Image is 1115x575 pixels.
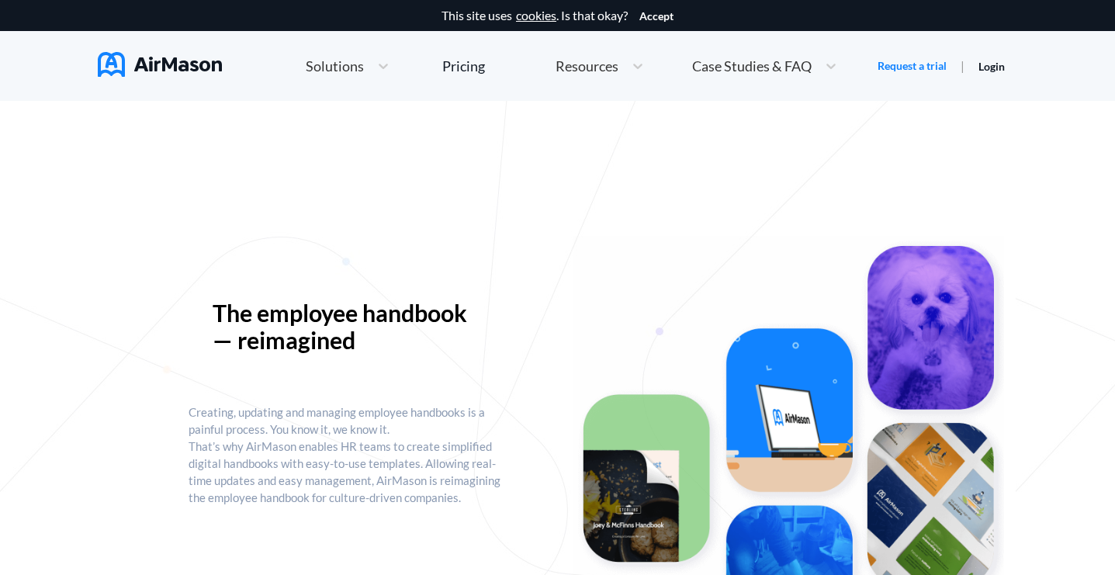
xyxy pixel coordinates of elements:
[442,52,485,80] a: Pricing
[213,300,484,354] p: The employee handbook — reimagined
[516,9,556,23] a: cookies
[639,10,674,23] button: Accept cookies
[306,59,364,73] span: Solutions
[556,59,618,73] span: Resources
[98,52,222,77] img: AirMason Logo
[961,58,964,73] span: |
[189,404,508,506] p: Creating, updating and managing employee handbooks is a painful process. You know it, we know it....
[692,59,812,73] span: Case Studies & FAQ
[878,58,947,74] a: Request a trial
[442,59,485,73] div: Pricing
[978,60,1005,73] a: Login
